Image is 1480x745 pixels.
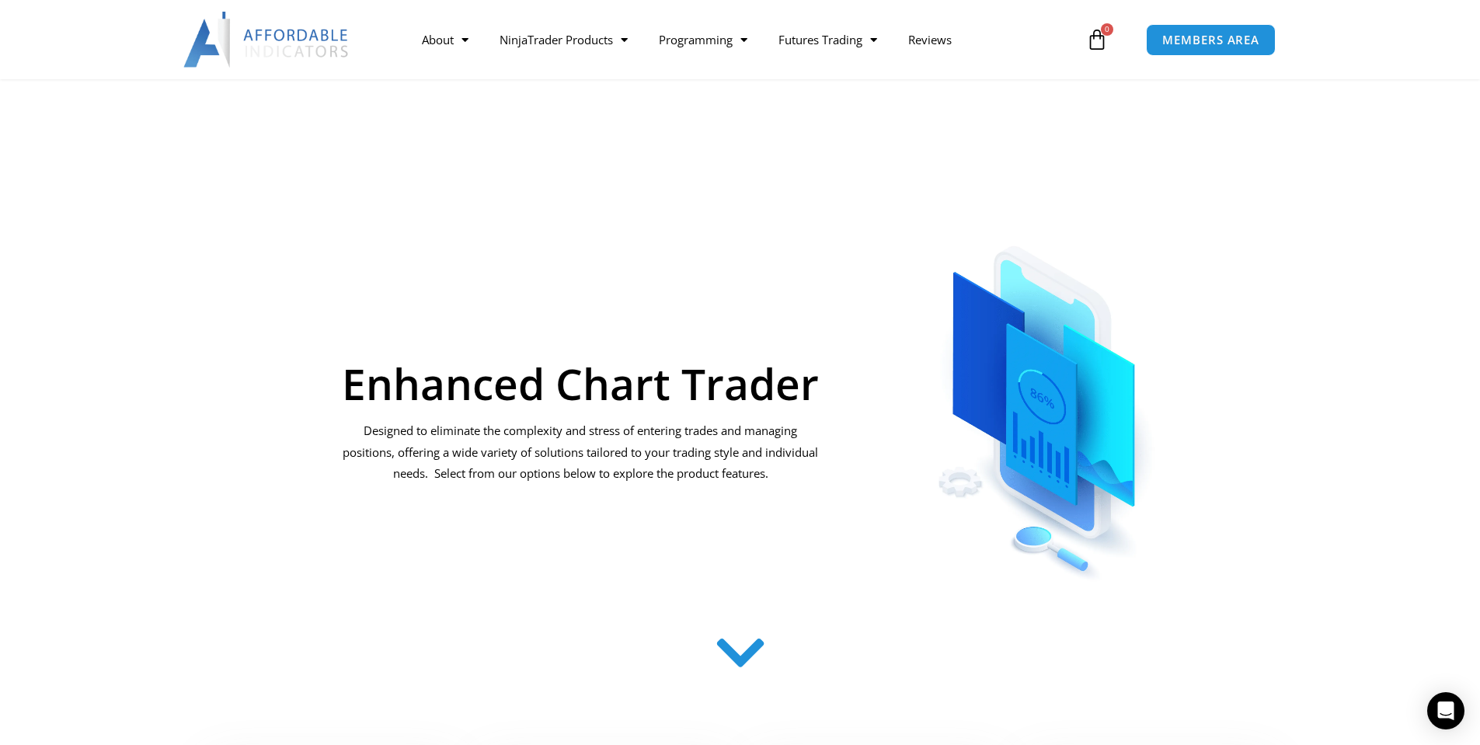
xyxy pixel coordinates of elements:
a: Futures Trading [763,22,893,57]
a: NinjaTrader Products [484,22,643,57]
a: Programming [643,22,763,57]
h1: Enhanced Chart Trader [341,362,820,405]
a: 0 [1063,17,1131,62]
span: MEMBERS AREA [1162,34,1259,46]
img: ChartTrader | Affordable Indicators – NinjaTrader [887,208,1205,587]
a: Reviews [893,22,967,57]
p: Designed to eliminate the complexity and stress of entering trades and managing positions, offeri... [341,420,820,486]
a: About [406,22,484,57]
div: Open Intercom Messenger [1427,692,1464,729]
img: LogoAI | Affordable Indicators – NinjaTrader [183,12,350,68]
nav: Menu [406,22,1082,57]
a: MEMBERS AREA [1146,24,1276,56]
span: 0 [1101,23,1113,36]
